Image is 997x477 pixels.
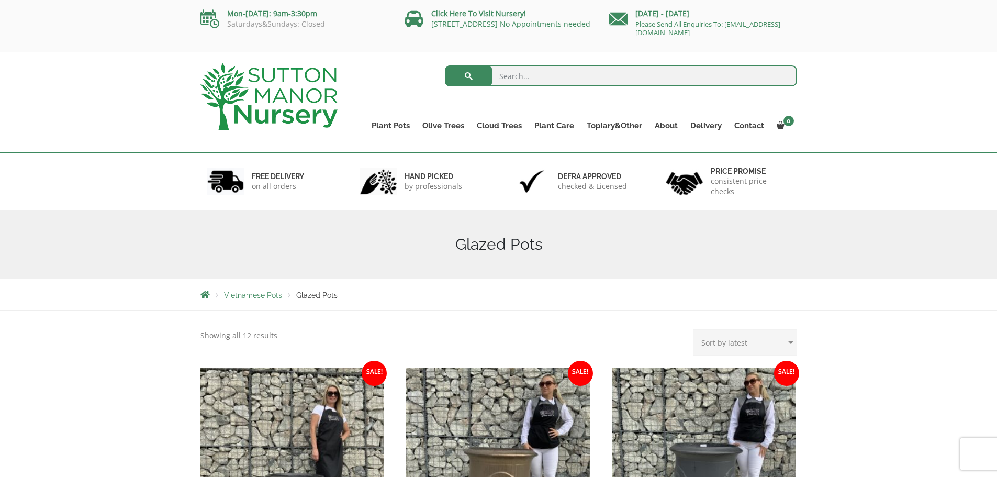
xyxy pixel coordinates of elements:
[362,361,387,386] span: Sale!
[360,168,397,195] img: 2.jpg
[405,172,462,181] h6: hand picked
[405,181,462,192] p: by professionals
[783,116,794,126] span: 0
[693,329,797,356] select: Shop order
[648,118,684,133] a: About
[365,118,416,133] a: Plant Pots
[609,7,797,20] p: [DATE] - [DATE]
[568,361,593,386] span: Sale!
[684,118,728,133] a: Delivery
[558,181,627,192] p: checked & Licensed
[711,176,790,197] p: consistent price checks
[635,19,780,37] a: Please Send All Enquiries To: [EMAIL_ADDRESS][DOMAIN_NAME]
[471,118,528,133] a: Cloud Trees
[416,118,471,133] a: Olive Trees
[431,8,526,18] a: Click Here To Visit Nursery!
[558,172,627,181] h6: Defra approved
[200,20,389,28] p: Saturdays&Sundays: Closed
[200,329,277,342] p: Showing all 12 results
[580,118,648,133] a: Topiary&Other
[431,19,590,29] a: [STREET_ADDRESS] No Appointments needed
[445,65,797,86] input: Search...
[200,235,797,254] h1: Glazed Pots
[224,291,282,299] a: Vietnamese Pots
[207,168,244,195] img: 1.jpg
[252,172,304,181] h6: FREE DELIVERY
[200,291,797,299] nav: Breadcrumbs
[528,118,580,133] a: Plant Care
[666,165,703,197] img: 4.jpg
[296,291,338,299] span: Glazed Pots
[200,7,389,20] p: Mon-[DATE]: 9am-3:30pm
[770,118,797,133] a: 0
[728,118,770,133] a: Contact
[252,181,304,192] p: on all orders
[774,361,799,386] span: Sale!
[200,63,338,130] img: logo
[711,167,790,176] h6: Price promise
[513,168,550,195] img: 3.jpg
